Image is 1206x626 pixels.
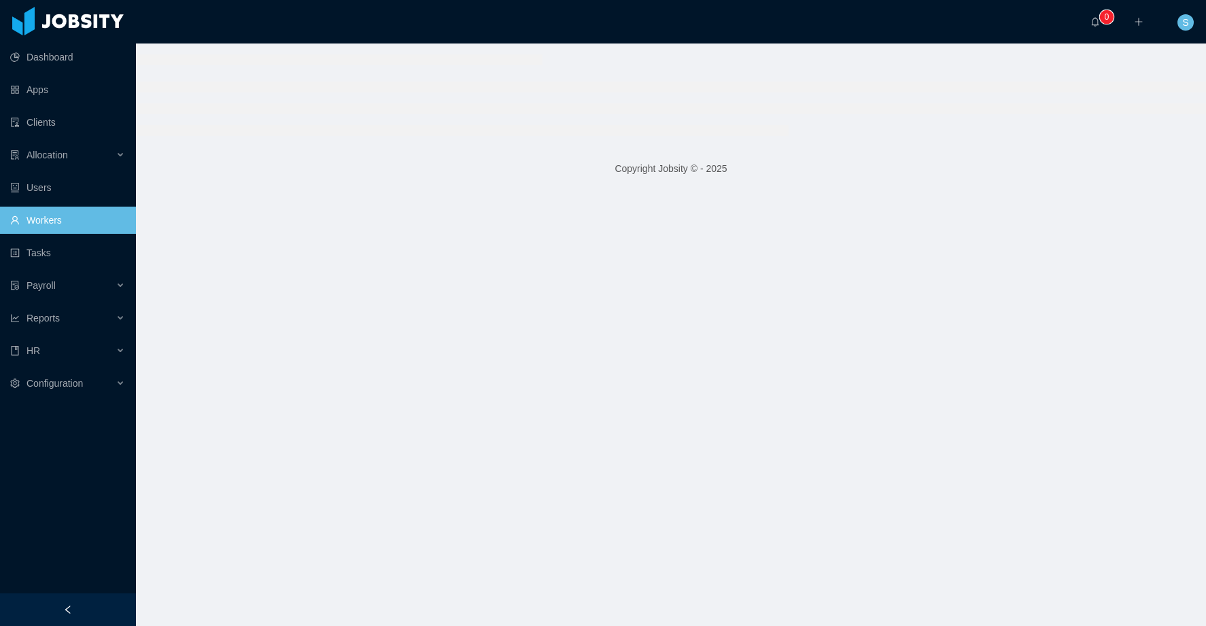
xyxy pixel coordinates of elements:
[136,145,1206,192] footer: Copyright Jobsity © - 2025
[10,44,125,71] a: icon: pie-chartDashboard
[10,346,20,355] i: icon: book
[27,150,68,160] span: Allocation
[10,379,20,388] i: icon: setting
[1134,17,1143,27] i: icon: plus
[10,239,125,266] a: icon: profileTasks
[10,150,20,160] i: icon: solution
[10,281,20,290] i: icon: file-protect
[27,345,40,356] span: HR
[10,76,125,103] a: icon: appstoreApps
[1182,14,1188,31] span: S
[10,109,125,136] a: icon: auditClients
[27,313,60,324] span: Reports
[10,207,125,234] a: icon: userWorkers
[10,174,125,201] a: icon: robotUsers
[10,313,20,323] i: icon: line-chart
[1090,17,1100,27] i: icon: bell
[27,378,83,389] span: Configuration
[27,280,56,291] span: Payroll
[1100,10,1114,24] sup: 0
